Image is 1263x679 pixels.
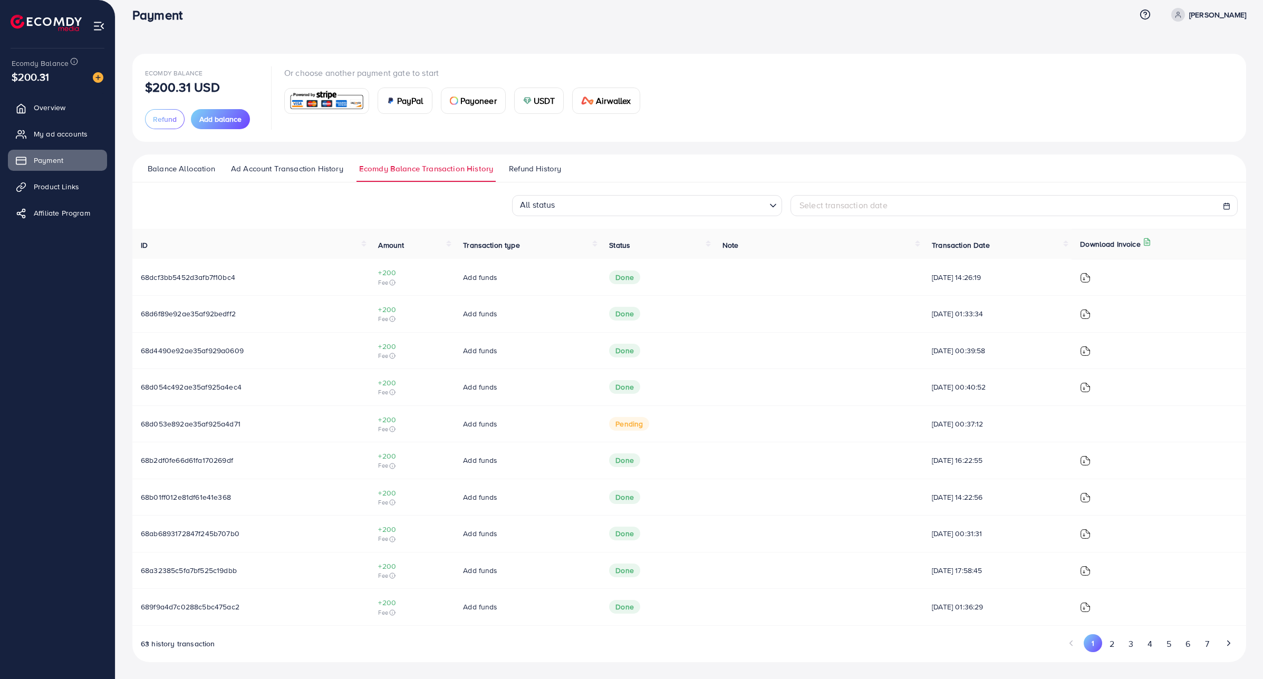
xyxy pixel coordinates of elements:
[932,492,1063,502] span: [DATE] 14:22:56
[1167,8,1246,22] a: [PERSON_NAME]
[609,453,640,467] span: Done
[1080,602,1091,613] img: ic-download-invoice.1f3c1b55.svg
[34,155,63,166] span: Payment
[34,129,88,139] span: My ad accounts
[932,382,1063,392] span: [DATE] 00:40:52
[8,123,107,144] a: My ad accounts
[609,600,640,614] span: Done
[141,492,231,502] span: 68b01ff012e81df61e41e368
[378,488,446,498] span: +200
[1062,634,1238,654] ul: Pagination
[141,240,148,250] span: ID
[153,114,177,124] span: Refund
[1084,634,1102,652] button: Go to page 1
[378,341,446,352] span: +200
[8,97,107,118] a: Overview
[378,304,446,315] span: +200
[387,96,395,105] img: card
[1080,492,1091,503] img: ic-download-invoice.1f3c1b55.svg
[378,461,446,470] span: Fee
[463,345,497,356] span: Add funds
[378,352,446,360] span: Fee
[609,307,640,321] span: Done
[132,7,191,23] h3: Payment
[141,455,233,465] span: 68b2df0fe66d61fa170269df
[609,564,640,577] span: Done
[463,272,497,283] span: Add funds
[145,69,203,77] span: Ecomdy Balance
[450,96,458,105] img: card
[722,240,739,250] span: Note
[463,492,497,502] span: Add funds
[1160,634,1179,654] button: Go to page 5
[8,176,107,197] a: Product Links
[378,315,446,323] span: Fee
[609,270,640,284] span: Done
[1080,346,1091,356] img: ic-download-invoice.1f3c1b55.svg
[609,344,640,357] span: Done
[572,88,640,114] a: cardAirwallex
[1080,309,1091,319] img: ic-download-invoice.1f3c1b55.svg
[463,308,497,319] span: Add funds
[463,419,497,429] span: Add funds
[441,88,506,114] a: cardPayoneer
[8,150,107,171] a: Payment
[609,380,640,394] span: Done
[523,96,532,105] img: card
[141,345,244,356] span: 68d4490e92ae35af929a0609
[932,272,1063,283] span: [DATE] 14:26:19
[799,199,888,211] span: Select transaction date
[514,88,564,114] a: cardUSDT
[378,267,446,278] span: +200
[378,451,446,461] span: +200
[609,240,630,250] span: Status
[359,163,493,174] span: Ecomdy Balance Transaction History
[284,66,649,79] p: Or choose another payment gate to start
[141,308,236,319] span: 68d6f89e92ae35af92bedff2
[12,69,49,84] span: $200.31
[932,602,1063,612] span: [DATE] 01:36:29
[463,240,520,250] span: Transaction type
[1218,632,1255,671] iframe: Chat
[1179,634,1198,654] button: Go to page 6
[534,94,555,107] span: USDT
[284,88,369,114] a: card
[609,527,640,540] span: Done
[288,90,365,112] img: card
[141,272,235,283] span: 68dcf3bb5452d3afb7f10bc4
[378,278,446,287] span: Fee
[932,240,990,250] span: Transaction Date
[1121,634,1140,654] button: Go to page 3
[1189,8,1246,21] p: [PERSON_NAME]
[378,597,446,608] span: +200
[141,565,237,576] span: 68a32385c5fa7bf525c19dbb
[378,88,432,114] a: cardPayPal
[378,388,446,396] span: Fee
[34,102,65,113] span: Overview
[1080,238,1141,250] p: Download Invoice
[932,528,1063,539] span: [DATE] 00:31:31
[1198,634,1216,654] button: Go to page 7
[11,15,82,31] img: logo
[378,240,404,250] span: Amount
[378,377,446,388] span: +200
[378,524,446,535] span: +200
[463,528,497,539] span: Add funds
[463,382,497,392] span: Add funds
[1080,566,1091,576] img: ic-download-invoice.1f3c1b55.svg
[378,608,446,617] span: Fee
[1080,529,1091,539] img: ic-download-invoice.1f3c1b55.svg
[1140,634,1159,654] button: Go to page 4
[12,58,69,69] span: Ecomdy Balance
[378,561,446,571] span: +200
[141,528,239,539] span: 68ab6893172847f245b707b0
[558,197,765,214] input: Search for option
[231,163,343,174] span: Ad Account Transaction History
[1080,273,1091,283] img: ic-download-invoice.1f3c1b55.svg
[581,96,594,105] img: card
[34,181,79,192] span: Product Links
[378,571,446,580] span: Fee
[145,109,185,129] button: Refund
[609,490,640,504] span: Done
